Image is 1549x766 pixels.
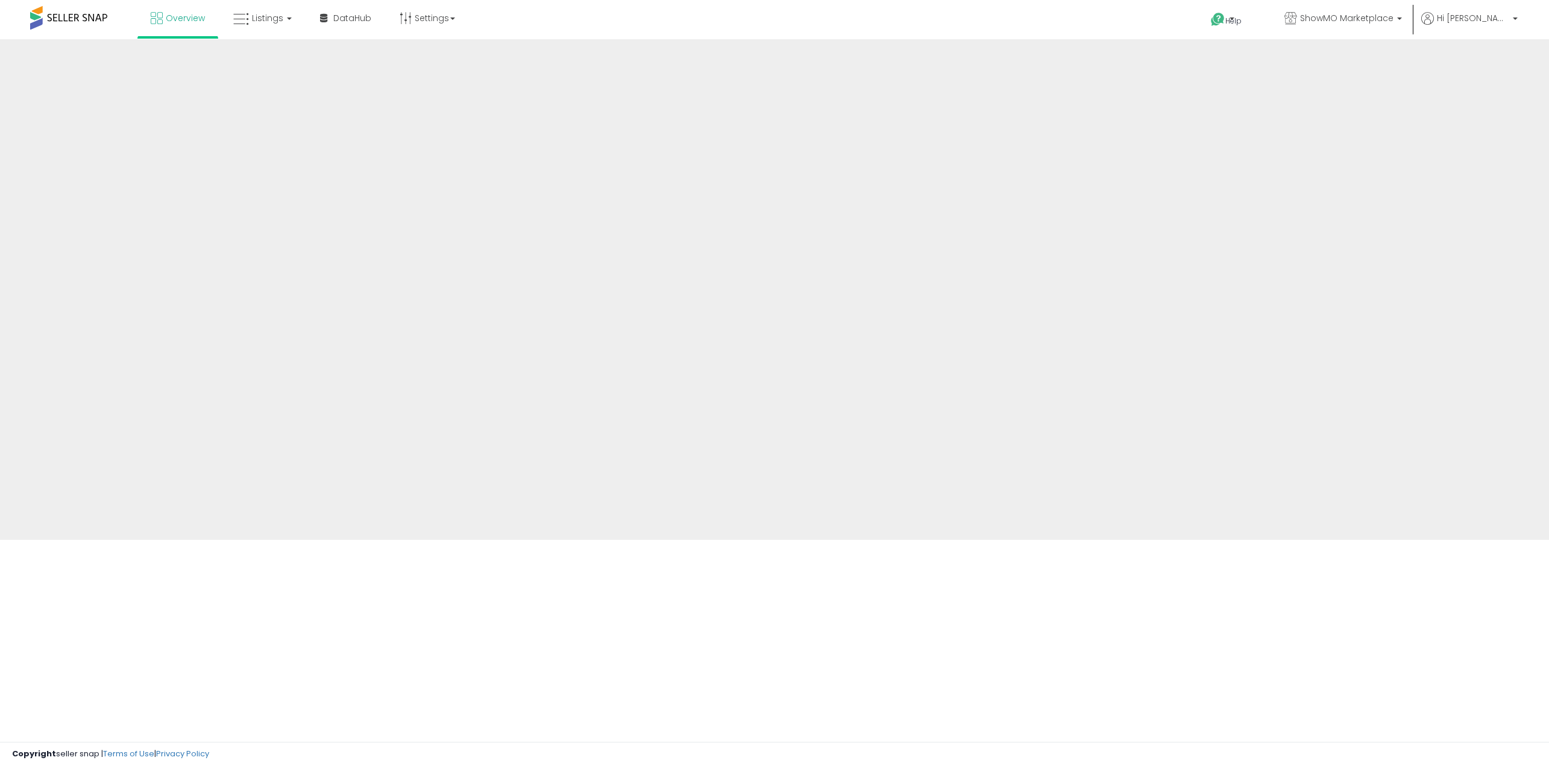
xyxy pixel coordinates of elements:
span: ShowMO Marketplace [1300,12,1393,24]
a: Help [1201,3,1265,39]
a: Hi [PERSON_NAME] [1421,12,1518,39]
span: DataHub [333,12,371,24]
span: Listings [252,12,283,24]
span: Overview [166,12,205,24]
i: Get Help [1210,12,1225,27]
span: Help [1225,16,1242,26]
span: Hi [PERSON_NAME] [1437,12,1509,24]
